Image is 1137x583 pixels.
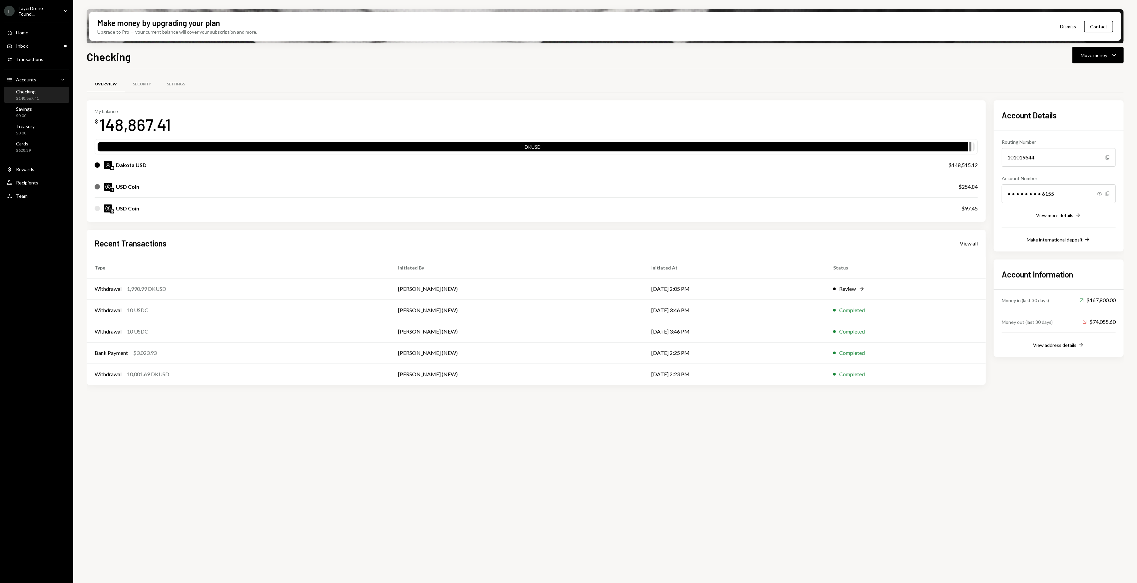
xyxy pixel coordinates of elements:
td: [PERSON_NAME] (NEW) [390,364,643,385]
div: View more details [1036,212,1073,218]
div: Completed [839,370,865,378]
a: Home [4,26,69,38]
a: Savings$0.00 [4,104,69,120]
div: My balance [95,108,171,114]
div: Checking [16,89,39,94]
a: Inbox [4,40,69,52]
a: Transactions [4,53,69,65]
div: $148,867.41 [16,96,39,101]
div: Make money by upgrading your plan [97,17,220,28]
div: Treasury [16,123,35,129]
a: Checking$148,867.41 [4,87,69,103]
div: • • • • • • • • 6155 [1002,184,1116,203]
div: Withdrawal [95,328,122,336]
h2: Account Details [1002,110,1116,121]
div: Transactions [16,56,43,62]
a: Recipients [4,176,69,188]
div: Overview [95,81,117,87]
div: Cards [16,141,31,146]
div: LayerDrone Found... [19,5,58,17]
td: [PERSON_NAME] (NEW) [390,321,643,342]
button: Dismiss [1052,19,1084,34]
div: 101019644 [1002,148,1116,167]
div: Savings [16,106,32,112]
div: Upgrade to Pro — your current balance will cover your subscription and more. [97,28,257,35]
button: Move money [1072,47,1124,63]
div: 10 USDC [127,306,148,314]
a: Settings [159,76,193,93]
img: USDC [104,204,112,212]
div: 10 USDC [127,328,148,336]
div: Home [16,30,28,35]
td: [DATE] 2:25 PM [643,342,825,364]
div: Rewards [16,166,34,172]
td: [PERSON_NAME] (NEW) [390,278,643,300]
a: Overview [87,76,125,93]
a: Treasury$0.00 [4,121,69,137]
div: 148,867.41 [99,114,171,135]
a: Security [125,76,159,93]
div: Money out (last 30 days) [1002,319,1053,326]
div: $0.00 [16,113,32,119]
th: Initiated By [390,257,643,278]
img: ethereum-mainnet [110,188,114,192]
div: Inbox [16,43,28,49]
div: $74,055.60 [1083,318,1116,326]
a: View all [960,239,978,247]
div: Security [133,81,151,87]
img: DKUSD [104,161,112,169]
div: Completed [839,328,865,336]
div: $254.84 [958,183,978,191]
div: USD Coin [116,204,139,212]
div: USD Coin [116,183,139,191]
div: $167,800.00 [1080,296,1116,304]
button: View address details [1033,342,1084,349]
td: [DATE] 2:23 PM [643,364,825,385]
div: Money in (last 30 days) [1002,297,1049,304]
div: $97.45 [961,204,978,212]
div: Completed [839,306,865,314]
td: [PERSON_NAME] (NEW) [390,342,643,364]
div: Review [839,285,856,293]
a: Accounts [4,73,69,85]
div: Withdrawal [95,306,122,314]
img: base-mainnet [110,209,114,213]
div: View address details [1033,342,1076,348]
div: $ [95,118,98,125]
th: Status [825,257,986,278]
button: Contact [1084,21,1113,32]
th: Type [87,257,390,278]
td: [DATE] 3:46 PM [643,321,825,342]
div: 10,001.69 DKUSD [127,370,169,378]
td: [DATE] 2:05 PM [643,278,825,300]
img: USDC [104,183,112,191]
button: Make international deposit [1027,236,1091,243]
div: Account Number [1002,175,1116,182]
div: $3,023.93 [133,349,157,357]
div: 1,990.99 DKUSD [127,285,166,293]
div: L [4,6,15,16]
div: Withdrawal [95,370,122,378]
div: Team [16,193,28,199]
div: Make international deposit [1027,237,1083,242]
div: Recipients [16,180,38,185]
div: Move money [1081,52,1107,59]
td: [PERSON_NAME] (NEW) [390,300,643,321]
div: Dakota USD [116,161,147,169]
div: Accounts [16,77,36,82]
div: Completed [839,349,865,357]
div: Bank Payment [95,349,128,357]
a: Rewards [4,163,69,175]
div: $0.00 [16,130,35,136]
td: [DATE] 3:46 PM [643,300,825,321]
div: Settings [167,81,185,87]
a: Cards$628.39 [4,139,69,155]
th: Initiated At [643,257,825,278]
div: $148,515.12 [948,161,978,169]
h2: Account Information [1002,269,1116,280]
img: base-mainnet [110,166,114,170]
div: $628.39 [16,148,31,153]
h1: Checking [87,50,131,63]
h2: Recent Transactions [95,238,167,249]
div: DKUSD [98,143,968,153]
